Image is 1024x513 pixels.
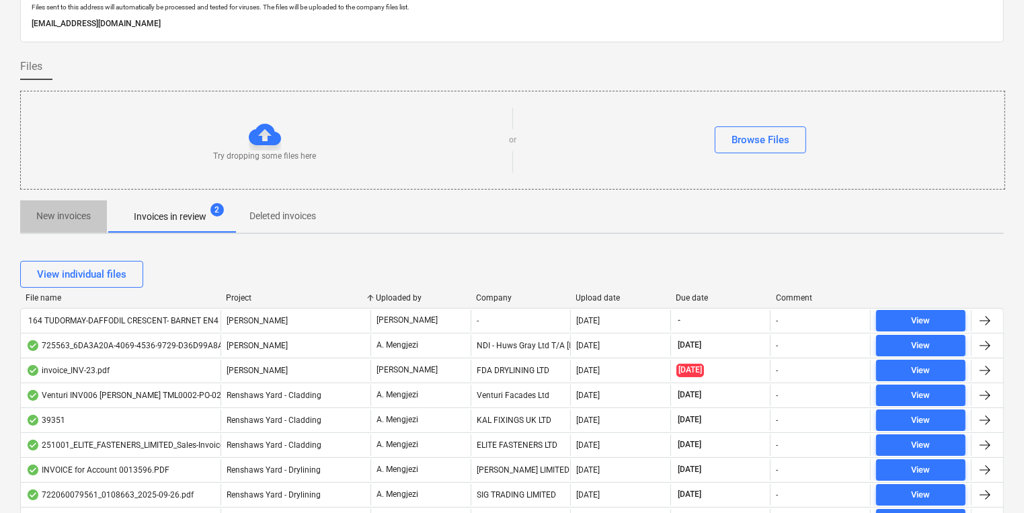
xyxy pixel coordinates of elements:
[377,364,438,376] p: [PERSON_NAME]
[471,335,571,356] div: NDI - Huws Gray Ltd T/A [PERSON_NAME]
[26,465,40,475] div: OCR finished
[32,17,992,31] p: [EMAIL_ADDRESS][DOMAIN_NAME]
[732,131,789,149] div: Browse Files
[912,363,931,379] div: View
[36,209,91,223] p: New invoices
[377,464,418,475] p: A. Mengjezi
[377,340,418,351] p: A. Mengjezi
[249,209,316,223] p: Deleted invoices
[226,293,365,303] div: Project
[776,341,778,350] div: -
[377,439,418,450] p: A. Mengjezi
[210,203,224,216] span: 2
[26,316,413,325] div: 164 TUDORMAY-DAFFODIL CRESCENT- BARNET EN4 0BZ - week ending [DATE]- Manor & Co ltd- inv. 164.xls
[227,465,321,475] span: Renshaws Yard - Drylining
[676,414,703,426] span: [DATE]
[214,151,317,162] p: Try dropping some files here
[471,459,571,481] div: [PERSON_NAME] LIMITED
[476,293,565,303] div: Company
[912,438,931,453] div: View
[26,489,40,500] div: OCR finished
[227,416,321,425] span: Renshaws Yard - Cladding
[912,413,931,428] div: View
[876,459,966,481] button: View
[20,58,42,75] span: Files
[676,315,682,326] span: -
[876,434,966,456] button: View
[227,490,321,500] span: Renshaws Yard - Drylining
[20,261,143,288] button: View individual files
[576,366,600,375] div: [DATE]
[26,440,40,450] div: OCR finished
[26,365,40,376] div: OCR finished
[26,415,40,426] div: OCR finished
[471,385,571,406] div: Venturi Facades Ltd
[876,310,966,331] button: View
[676,464,703,475] span: [DATE]
[576,341,600,350] div: [DATE]
[26,465,169,475] div: INVOICE for Account 0013596.PDF
[377,315,438,326] p: [PERSON_NAME]
[576,293,666,303] div: Upload date
[676,293,765,303] div: Due date
[776,293,865,303] div: Comment
[227,366,288,375] span: Trent Park
[509,134,516,146] p: or
[676,439,703,450] span: [DATE]
[776,416,778,425] div: -
[227,440,321,450] span: Renshaws Yard - Cladding
[26,390,40,401] div: OCR finished
[134,210,206,224] p: Invoices in review
[26,293,215,303] div: File name
[20,91,1005,190] div: Try dropping some files hereorBrowse Files
[377,489,418,500] p: A. Mengjezi
[676,364,704,377] span: [DATE]
[912,388,931,403] div: View
[876,385,966,406] button: View
[37,266,126,283] div: View individual files
[471,434,571,456] div: ELITE FASTENERS LTD
[471,360,571,381] div: FDA DRYLINING LTD
[471,484,571,506] div: SIG TRADING LIMITED
[32,3,992,11] p: Files sent to this address will automatically be processed and tested for viruses. The files will...
[876,484,966,506] button: View
[876,335,966,356] button: View
[957,448,1024,513] iframe: Chat Widget
[776,440,778,450] div: -
[471,310,571,331] div: -
[576,465,600,475] div: [DATE]
[912,313,931,329] div: View
[26,340,255,351] div: 725563_6DA3A20A-4069-4536-9729-D36D99A8A2B8.PDF
[26,340,40,351] div: OCR finished
[377,414,418,426] p: A. Mengjezi
[227,341,288,350] span: Trent Park
[876,360,966,381] button: View
[912,487,931,503] div: View
[26,390,240,401] div: Venturi INV006 [PERSON_NAME] TML0002-PO-027.pdf
[576,440,600,450] div: [DATE]
[676,340,703,351] span: [DATE]
[227,391,321,400] span: Renshaws Yard - Cladding
[876,409,966,431] button: View
[776,490,778,500] div: -
[377,389,418,401] p: A. Mengjezi
[376,293,465,303] div: Uploaded by
[912,463,931,478] div: View
[676,489,703,500] span: [DATE]
[471,409,571,431] div: KAL FIXINGS UK LTD
[26,365,110,376] div: invoice_INV-23.pdf
[576,416,600,425] div: [DATE]
[676,389,703,401] span: [DATE]
[576,316,600,325] div: [DATE]
[715,126,806,153] button: Browse Files
[26,489,194,500] div: 722060079561_0108663_2025-09-26.pdf
[776,316,778,325] div: -
[227,316,288,325] span: Trent Park
[776,391,778,400] div: -
[576,490,600,500] div: [DATE]
[776,366,778,375] div: -
[26,440,265,450] div: 251001_ELITE_FASTENERS_LIMITED_Sales-Invoice_80068.pdf
[26,415,65,426] div: 39351
[576,391,600,400] div: [DATE]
